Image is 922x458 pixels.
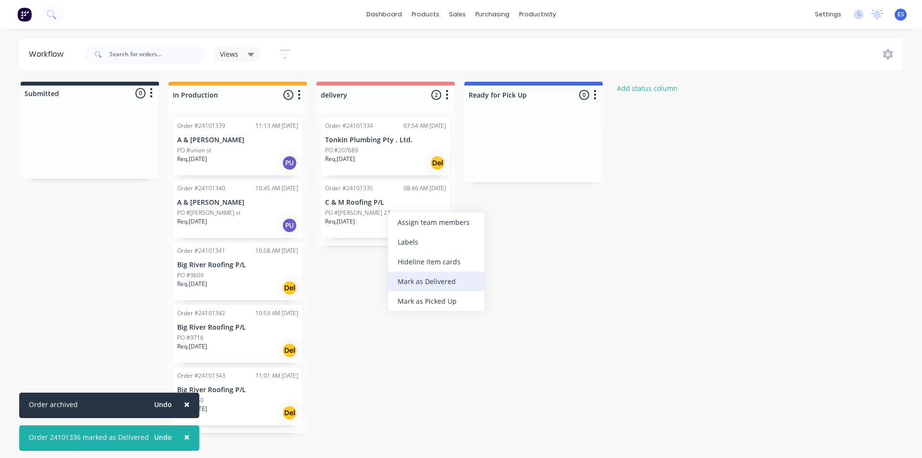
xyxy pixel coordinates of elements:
div: Order #24101342 [177,309,225,318]
div: PU [282,218,297,233]
div: Del [282,280,297,296]
input: Search for orders... [109,45,205,64]
p: PO #9609 [177,271,204,280]
div: Order #24101340 [177,184,225,193]
button: Undo [149,430,177,445]
div: Order #24101343 [177,371,225,380]
div: Order #24101339 [177,122,225,130]
a: dashboard [362,7,407,22]
p: Req. [DATE] [325,217,355,226]
p: PO #[PERSON_NAME] 23 [325,209,390,217]
div: Hide line item cards [388,252,485,272]
div: 10:58 AM [DATE] [255,247,298,255]
span: Views [220,49,238,59]
div: Workflow [29,49,68,60]
p: Req. [DATE] [177,155,207,163]
button: Close [174,393,199,416]
div: Order #2410134311:01 AM [DATE]Big River Roofing P/LPO #9650Req.[DATE]Del [173,368,302,425]
p: Req. [DATE] [177,217,207,226]
p: Tonkin Plumbing Pty . Ltd. [325,136,446,144]
p: A & [PERSON_NAME] [177,136,298,144]
div: Labels [388,232,485,252]
div: Order #2410134110:58 AM [DATE]Big River Roofing P/LPO #9609Req.[DATE]Del [173,243,302,300]
div: Del [282,405,297,421]
p: Big River Roofing P/L [177,323,298,332]
div: Order #2410134010:45 AM [DATE]A & [PERSON_NAME]PO #[PERSON_NAME] stReq.[DATE]PU [173,180,302,238]
p: C & M Roofing P/L [325,198,446,207]
div: settings [810,7,846,22]
div: Order #24101341 [177,247,225,255]
p: PO #union st [177,146,211,155]
div: Order #2410133911:13 AM [DATE]A & [PERSON_NAME]PO #union stReq.[DATE]PU [173,118,302,175]
div: products [407,7,444,22]
div: Order archived [29,399,78,409]
div: Assign team members [388,212,485,232]
div: purchasing [471,7,514,22]
span: × [184,430,190,444]
button: Undo [149,397,177,412]
div: Mark as Delivered [388,272,485,291]
button: Close [174,425,199,448]
div: 07:54 AM [DATE] [403,122,446,130]
div: Order #2410133407:54 AM [DATE]Tonkin Plumbing Pty . Ltd.PO #207689Req.[DATE]Del [321,118,450,175]
div: 11:01 AM [DATE] [255,371,298,380]
p: PO #9716 [177,334,204,342]
p: PO #207689 [325,146,358,155]
p: Big River Roofing P/L [177,386,298,394]
div: Del [430,155,445,171]
p: Req. [DATE] [325,155,355,163]
span: × [184,397,190,411]
div: 10:59 AM [DATE] [255,309,298,318]
p: Req. [DATE] [177,280,207,288]
div: 10:45 AM [DATE] [255,184,298,193]
button: Add status column [612,82,683,95]
div: Order 24101336 marked as Delivered [29,432,149,442]
span: ES [898,10,904,19]
div: Order #2410133508:46 AM [DATE]C & M Roofing P/LPO #[PERSON_NAME] 23Req.[DATE]Del [321,180,450,238]
div: productivity [514,7,561,22]
img: Factory [17,7,32,22]
div: PU [282,155,297,171]
div: Del [282,343,297,358]
div: 11:13 AM [DATE] [255,122,298,130]
p: PO #[PERSON_NAME] st [177,209,241,217]
p: A & [PERSON_NAME] [177,198,298,207]
div: Order #2410134210:59 AM [DATE]Big River Roofing P/LPO #9716Req.[DATE]Del [173,305,302,363]
div: sales [444,7,471,22]
p: Req. [DATE] [177,342,207,351]
div: Mark as Picked Up [388,291,485,311]
p: Big River Roofing P/L [177,261,298,269]
div: Order #24101334 [325,122,373,130]
div: Order #24101335 [325,184,373,193]
div: 08:46 AM [DATE] [403,184,446,193]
